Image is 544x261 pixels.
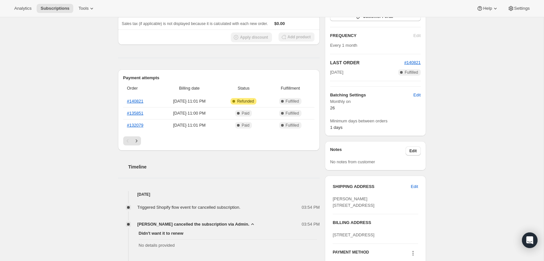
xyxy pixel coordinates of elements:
[242,111,249,116] span: Paid
[118,191,320,198] h4: [DATE]
[333,183,411,190] h3: SHIPPING ADDRESS
[122,21,268,26] span: Sales tax (if applicable) is not displayed because it is calculated with each new order.
[37,4,73,13] button: Subscriptions
[286,111,299,116] span: Fulfilled
[123,136,315,145] nav: Pagination
[161,122,217,129] span: [DATE] · 11:01 PM
[483,6,492,11] span: Help
[333,219,418,226] h3: BILLING ADDRESS
[127,111,144,116] a: #135851
[237,99,254,104] span: Refunded
[473,4,502,13] button: Help
[404,60,421,65] a: #140821
[330,69,343,76] span: [DATE]
[333,250,369,258] h3: PAYMENT METHOD
[330,106,335,110] span: 26
[41,6,69,11] span: Subscriptions
[333,232,374,237] span: [STREET_ADDRESS]
[137,221,256,228] button: [PERSON_NAME] cancelled the subscription via Admin.
[161,110,217,117] span: [DATE] · 11:00 PM
[161,85,217,92] span: Billing date
[137,205,241,210] span: Triggered Shopify flow event for cancelled subscription.
[128,164,320,170] h2: Timeline
[242,123,249,128] span: Paid
[302,204,320,211] span: 03:54 PM
[78,6,89,11] span: Tools
[413,92,420,98] span: Edit
[139,242,317,249] span: No details provided
[127,123,144,128] a: #132079
[330,43,357,48] span: Every 1 month
[411,183,418,190] span: Edit
[132,136,141,145] button: Next
[333,196,374,208] span: [PERSON_NAME] [STREET_ADDRESS]
[14,6,31,11] span: Analytics
[409,90,424,100] button: Edit
[123,75,315,81] h2: Payment attempts
[522,232,538,248] div: Open Intercom Messenger
[286,123,299,128] span: Fulfilled
[330,159,375,164] span: No notes from customer
[286,99,299,104] span: Fulfilled
[221,85,266,92] span: Status
[330,146,406,155] h3: Notes
[302,221,320,228] span: 03:54 PM
[330,118,420,124] span: Minimum days between orders
[123,81,160,95] th: Order
[330,125,342,130] span: 1 days
[405,70,418,75] span: Fulfilled
[406,146,421,155] button: Edit
[404,59,421,66] button: #140821
[330,92,413,98] h6: Batching Settings
[409,148,417,154] span: Edit
[274,21,285,26] span: $0.00
[10,4,35,13] button: Analytics
[161,98,217,105] span: [DATE] · 11:01 PM
[139,230,317,237] span: Didn't want it to renew
[270,85,311,92] span: Fulfillment
[137,221,250,228] span: [PERSON_NAME] cancelled the subscription via Admin.
[330,98,420,105] span: Monthly on
[407,181,422,192] button: Edit
[504,4,534,13] button: Settings
[514,6,530,11] span: Settings
[330,32,413,39] h2: FREQUENCY
[75,4,99,13] button: Tools
[330,59,404,66] h2: LAST ORDER
[127,99,144,104] a: #140821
